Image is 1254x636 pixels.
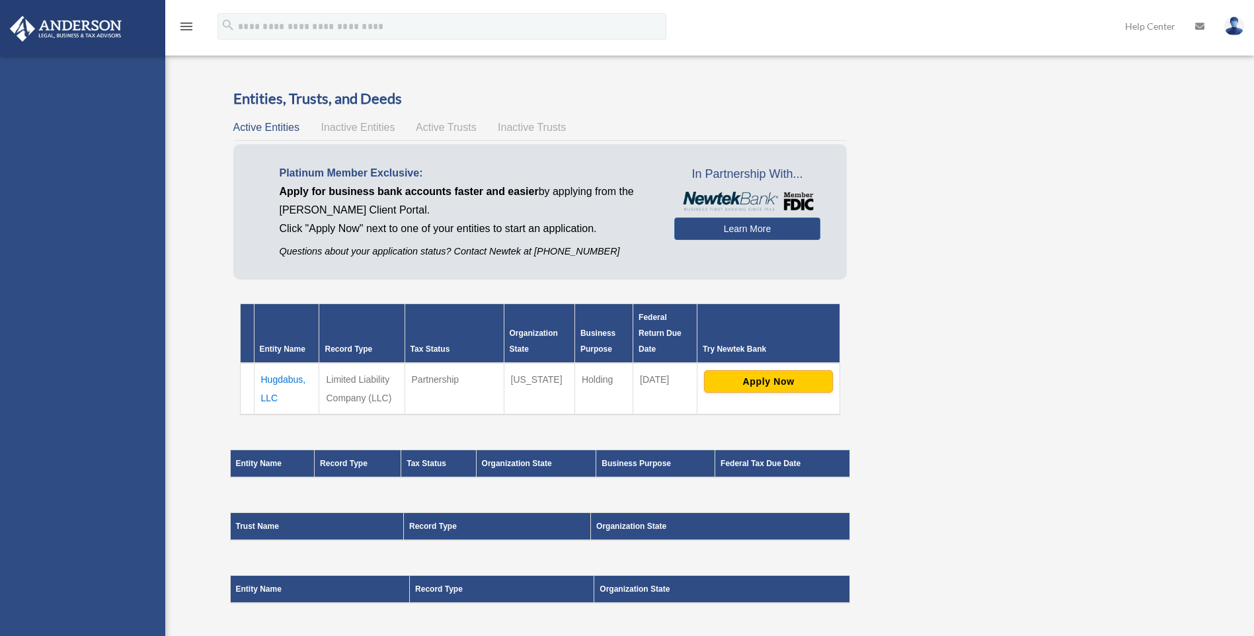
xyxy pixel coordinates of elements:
[321,122,395,133] span: Inactive Entities
[319,304,405,364] th: Record Type
[574,304,633,364] th: Business Purpose
[178,19,194,34] i: menu
[410,576,594,604] th: Record Type
[230,450,315,478] th: Entity Name
[233,122,299,133] span: Active Entities
[254,304,319,364] th: Entity Name
[280,186,539,197] span: Apply for business bank accounts faster and easier
[674,218,820,240] a: Learn More
[280,182,654,219] p: by applying from the [PERSON_NAME] Client Portal.
[6,16,126,42] img: Anderson Advisors Platinum Portal
[633,363,697,415] td: [DATE]
[591,513,850,541] th: Organization State
[1224,17,1244,36] img: User Pic
[405,363,504,415] td: Partnership
[498,122,566,133] span: Inactive Trusts
[681,192,814,212] img: NewtekBankLogoSM.png
[504,304,574,364] th: Organization State
[633,304,697,364] th: Federal Return Due Date
[178,23,194,34] a: menu
[319,363,405,415] td: Limited Liability Company (LLC)
[715,450,850,478] th: Federal Tax Due Date
[280,164,654,182] p: Platinum Member Exclusive:
[280,219,654,238] p: Click "Apply Now" next to one of your entities to start an application.
[401,450,476,478] th: Tax Status
[404,513,591,541] th: Record Type
[704,370,833,393] button: Apply Now
[254,363,319,415] td: Hugdabus, LLC
[230,513,404,541] th: Trust Name
[280,243,654,260] p: Questions about your application status? Contact Newtek at [PHONE_NUMBER]
[574,363,633,415] td: Holding
[596,450,715,478] th: Business Purpose
[594,576,850,604] th: Organization State
[703,341,834,357] div: Try Newtek Bank
[504,363,574,415] td: [US_STATE]
[230,576,410,604] th: Entity Name
[221,18,235,32] i: search
[315,450,401,478] th: Record Type
[674,164,820,185] span: In Partnership With...
[476,450,596,478] th: Organization State
[233,89,847,109] h3: Entities, Trusts, and Deeds
[405,304,504,364] th: Tax Status
[416,122,477,133] span: Active Trusts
